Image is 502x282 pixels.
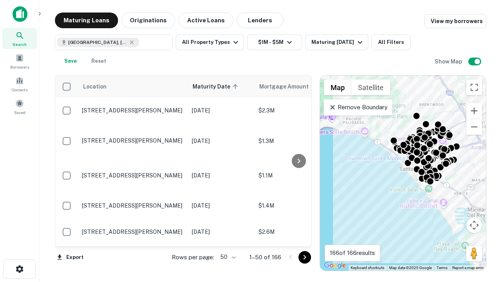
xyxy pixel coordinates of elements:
a: Open this area in Google Maps (opens a new window) [322,260,348,271]
a: Search [2,28,37,49]
button: Keyboard shortcuts [351,265,384,271]
iframe: Chat Widget [463,194,502,232]
p: $2.3M [258,106,337,115]
div: Maturing [DATE] [311,38,365,47]
button: Save your search to get updates of matches that match your search criteria. [58,53,83,69]
p: Remove Boundary [329,103,387,112]
a: Contacts [2,73,37,94]
button: Toggle fullscreen view [466,80,482,95]
span: Location [83,82,107,91]
img: Google [322,260,348,271]
span: Mortgage Amount [259,82,319,91]
p: [STREET_ADDRESS][PERSON_NAME] [82,137,184,144]
button: Lenders [236,13,284,28]
p: [STREET_ADDRESS][PERSON_NAME] [82,172,184,179]
th: Maturity Date [188,76,255,98]
p: [DATE] [192,201,251,210]
button: Zoom out [466,119,482,135]
p: [DATE] [192,171,251,180]
span: Map data ©2025 Google [389,266,432,270]
a: Saved [2,96,37,117]
a: Borrowers [2,51,37,72]
button: All Filters [371,34,411,50]
p: $2.6M [258,228,337,236]
span: [GEOGRAPHIC_DATA], [GEOGRAPHIC_DATA], [GEOGRAPHIC_DATA] [68,39,127,46]
span: Saved [14,109,25,116]
th: Mortgage Amount [255,76,341,98]
button: $1M - $5M [247,34,302,50]
div: 50 [217,251,237,263]
span: Contacts [12,87,27,93]
p: [STREET_ADDRESS][PERSON_NAME] [82,107,184,114]
p: $1.4M [258,201,337,210]
p: $1.1M [258,171,337,180]
button: All Property Types [176,34,244,50]
p: [DATE] [192,137,251,145]
th: Location [78,76,188,98]
button: Export [55,251,85,263]
button: Drag Pegman onto the map to open Street View [466,246,482,261]
div: 0 0 [320,76,486,271]
p: Rows per page: [172,253,214,262]
p: [STREET_ADDRESS][PERSON_NAME] [82,228,184,235]
button: Show satellite imagery [351,80,390,95]
h6: Show Map [435,57,464,66]
button: Zoom in [466,103,482,119]
span: Search [13,41,27,47]
p: [DATE] [192,228,251,236]
p: $1.3M [258,137,337,145]
span: Maturity Date [193,82,240,91]
span: Borrowers [10,64,29,70]
button: Show street map [324,80,351,95]
p: 166 of 166 results [330,248,375,258]
button: Maturing [DATE] [305,34,368,50]
button: Go to next page [298,251,311,264]
button: Reset [86,53,111,69]
button: Originations [121,13,175,28]
a: Report a map error [452,266,484,270]
p: [STREET_ADDRESS][PERSON_NAME] [82,202,184,209]
a: View my borrowers [424,14,486,28]
p: 1–50 of 166 [249,253,281,262]
img: capitalize-icon.png [13,6,27,22]
a: Terms [437,266,447,270]
p: [DATE] [192,106,251,115]
button: Maturing Loans [55,13,118,28]
button: Active Loans [178,13,233,28]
